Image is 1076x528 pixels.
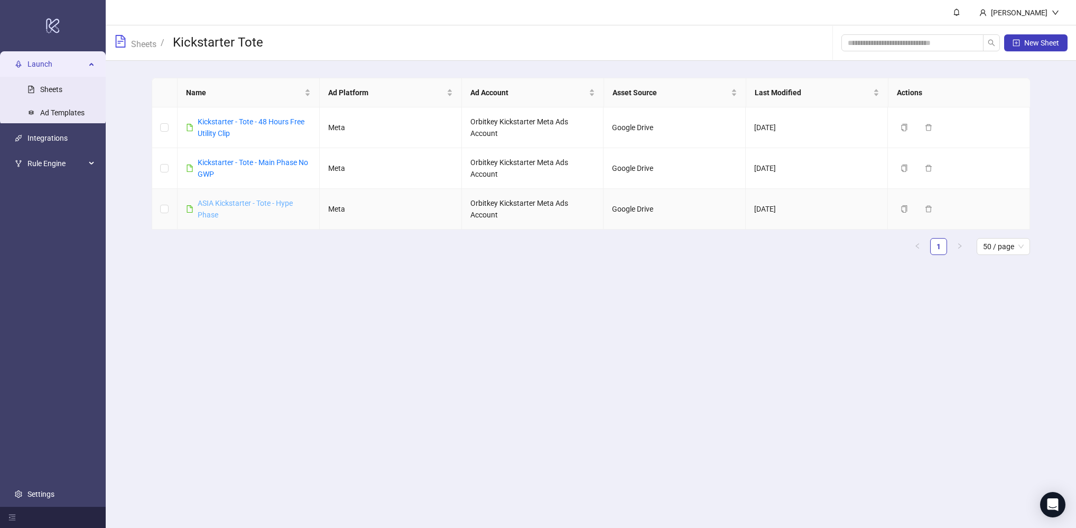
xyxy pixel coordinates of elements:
[40,85,62,94] a: Sheets
[909,238,926,255] button: left
[888,78,1031,107] th: Actions
[746,78,888,107] th: Last Modified
[930,238,947,255] li: 1
[1052,9,1059,16] span: down
[901,205,908,213] span: copy
[198,158,308,178] a: Kickstarter - Tote - Main Phase No GWP
[1013,39,1020,47] span: plus-square
[27,153,86,174] span: Rule Engine
[925,165,932,172] span: delete
[1024,39,1059,47] span: New Sheet
[914,243,921,249] span: left
[15,60,22,68] span: rocket
[1004,34,1068,51] button: New Sheet
[977,238,1030,255] div: Page Size
[8,514,16,521] span: menu-fold
[186,87,302,98] span: Name
[983,239,1024,254] span: 50 / page
[27,134,68,142] a: Integrations
[320,107,462,148] td: Meta
[320,148,462,189] td: Meta
[987,7,1052,19] div: [PERSON_NAME]
[951,238,968,255] li: Next Page
[186,205,193,213] span: file
[953,8,960,16] span: bell
[173,34,263,51] h3: Kickstarter Tote
[462,78,604,107] th: Ad Account
[27,53,86,75] span: Launch
[746,189,888,230] td: [DATE]
[925,205,932,213] span: delete
[462,107,604,148] td: Orbitkey Kickstarter Meta Ads Account
[951,238,968,255] button: right
[604,148,746,189] td: Google Drive
[746,107,888,148] td: [DATE]
[186,165,193,172] span: file
[178,78,320,107] th: Name
[161,34,164,51] li: /
[462,148,604,189] td: Orbitkey Kickstarter Meta Ads Account
[988,39,995,47] span: search
[613,87,729,98] span: Asset Source
[186,124,193,131] span: file
[320,78,462,107] th: Ad Platform
[40,108,85,117] a: Ad Templates
[27,490,54,498] a: Settings
[604,78,746,107] th: Asset Source
[320,189,462,230] td: Meta
[604,107,746,148] td: Google Drive
[909,238,926,255] li: Previous Page
[925,124,932,131] span: delete
[462,189,604,230] td: Orbitkey Kickstarter Meta Ads Account
[931,239,947,254] a: 1
[198,117,304,138] a: Kickstarter - Tote - 48 Hours Free Utility Clip
[114,35,127,48] span: file-text
[604,189,746,230] td: Google Drive
[979,9,987,16] span: user
[129,38,159,49] a: Sheets
[901,124,908,131] span: copy
[957,243,963,249] span: right
[15,160,22,167] span: fork
[901,165,908,172] span: copy
[755,87,871,98] span: Last Modified
[198,199,293,219] a: ASIA Kickstarter - Tote - Hype Phase
[1040,492,1065,517] div: Open Intercom Messenger
[328,87,444,98] span: Ad Platform
[746,148,888,189] td: [DATE]
[470,87,587,98] span: Ad Account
